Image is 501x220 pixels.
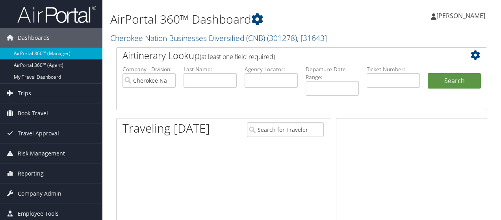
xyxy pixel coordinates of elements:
[247,122,324,137] input: Search for Traveler
[18,83,31,103] span: Trips
[110,33,327,43] a: Cherokee Nation Businesses Diversified (CNB)
[17,5,96,24] img: airportal-logo.png
[122,120,210,137] h1: Traveling [DATE]
[110,11,366,28] h1: AirPortal 360™ Dashboard
[18,144,65,163] span: Risk Management
[306,65,359,81] label: Departure Date Range:
[122,65,176,73] label: Company - Division:
[367,65,420,73] label: Ticket Number:
[18,104,48,123] span: Book Travel
[200,52,275,61] span: (at least one field required)
[18,124,59,143] span: Travel Approval
[18,28,50,48] span: Dashboards
[436,11,485,20] span: [PERSON_NAME]
[431,4,493,28] a: [PERSON_NAME]
[267,33,297,43] span: ( 301278 )
[245,65,298,73] label: Agency Locator:
[18,184,61,203] span: Company Admin
[184,65,237,73] label: Last Name:
[18,164,44,183] span: Reporting
[122,49,450,62] h2: Airtinerary Lookup
[428,73,481,89] button: Search
[297,33,327,43] span: , [ 31643 ]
